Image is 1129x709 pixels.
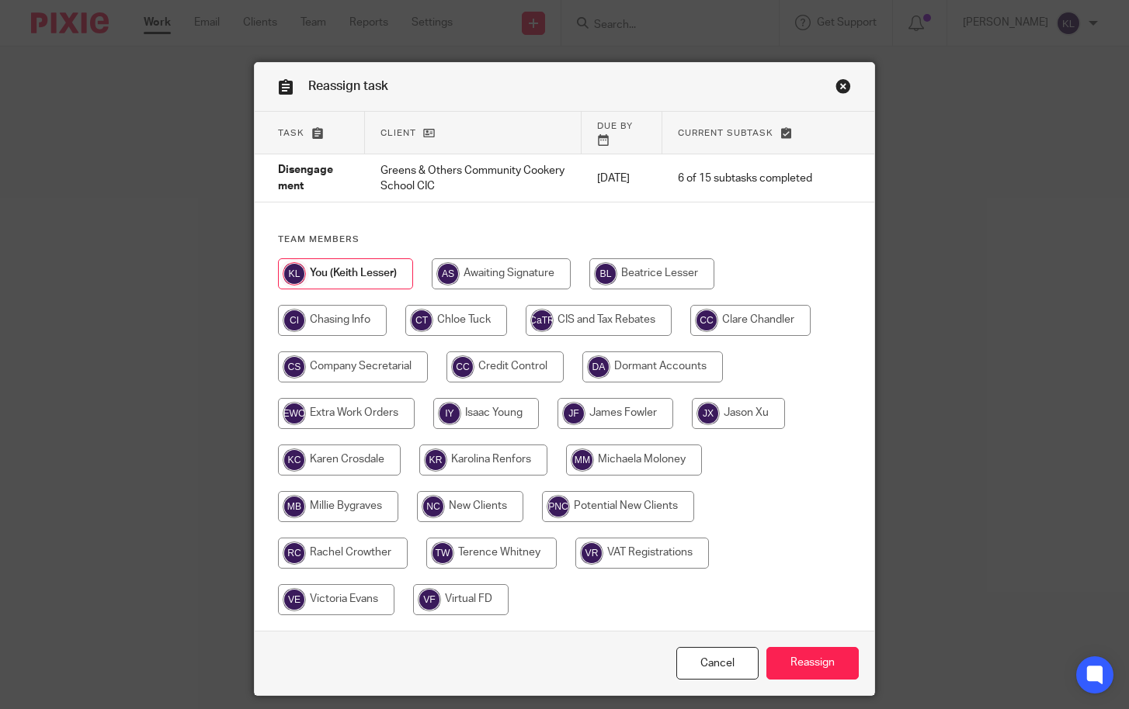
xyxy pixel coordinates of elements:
[678,129,773,137] span: Current subtask
[278,233,851,246] h4: Team members
[835,78,851,99] a: Close this dialog window
[766,647,859,680] input: Reassign
[597,122,633,130] span: Due by
[308,80,388,92] span: Reassign task
[380,163,566,195] p: Greens & Others Community Cookery School CIC
[278,129,304,137] span: Task
[597,171,647,186] p: [DATE]
[662,154,828,202] td: 6 of 15 subtasks completed
[676,647,759,680] a: Close this dialog window
[278,165,333,192] span: Disengagement
[380,129,416,137] span: Client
